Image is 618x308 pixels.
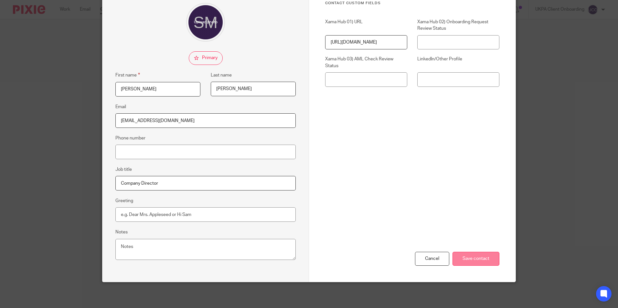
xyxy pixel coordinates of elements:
[417,19,499,32] label: Xama Hub 02) Onboarding Request Review Status
[115,229,128,235] label: Notes
[325,56,407,69] label: Xama Hub 03) AML Check Review Status
[115,166,132,173] label: Job title
[115,71,140,79] label: First name
[115,104,126,110] label: Email
[115,135,145,141] label: Phone number
[115,198,133,204] label: Greeting
[115,207,296,222] input: e.g. Dear Mrs. Appleseed or Hi Sam
[417,56,499,69] label: LinkedIn/Other Profile
[453,252,499,266] input: Save contact
[325,1,499,6] h3: Contact Custom fields
[415,252,449,266] div: Cancel
[325,19,407,32] label: Xama Hub 01) URL
[211,72,232,78] label: Last name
